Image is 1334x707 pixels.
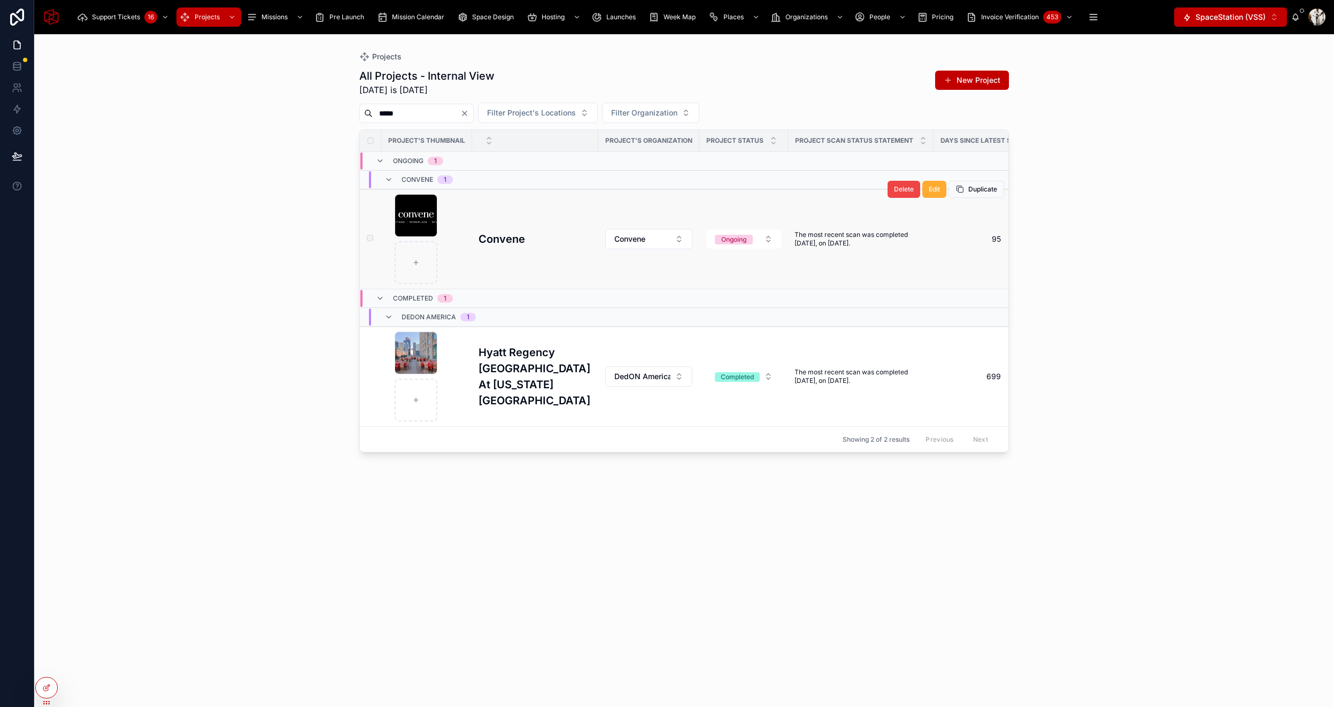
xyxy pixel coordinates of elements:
[606,13,636,21] span: Launches
[940,356,1039,397] a: 699
[392,13,444,21] span: Mission Calendar
[705,7,765,27] a: Places
[785,13,828,21] span: Organizations
[721,372,754,382] div: Completed
[963,7,1078,27] a: Invoice Verification453
[402,175,433,184] span: Convene
[359,83,495,96] span: [DATE] is [DATE]
[940,136,1025,145] span: Days Since Latest Scan
[243,7,309,27] a: Missions
[1174,7,1287,27] button: Select Button
[74,7,174,27] a: Support Tickets16
[311,7,372,27] a: Pre Launch
[614,371,670,382] span: DedON America
[723,13,744,21] span: Places
[479,231,525,247] h3: Convene
[986,366,1001,387] div: 699
[329,13,364,21] span: Pre Launch
[478,103,598,123] button: Select Button
[888,181,920,198] button: Delete
[393,157,423,165] span: Ongoing
[261,13,288,21] span: Missions
[940,219,1039,259] a: 95
[706,367,781,386] button: Select Button
[611,107,677,118] span: Filter Organization
[479,344,592,409] a: Hyatt Regency [GEOGRAPHIC_DATA] At [US_STATE][GEOGRAPHIC_DATA]
[487,107,576,118] span: Filter Project's Locations
[144,11,157,24] div: 16
[795,230,927,248] a: The most recent scan was completed [DATE], on [DATE].
[968,185,997,194] span: Duplicate
[664,13,696,21] span: Week Map
[68,5,1174,29] div: scrollable content
[444,294,446,303] div: 1
[460,109,473,118] button: Clear
[605,229,692,249] button: Select Button
[795,136,913,145] span: Project Scan Status Statement
[434,157,437,165] div: 1
[92,13,140,21] span: Support Tickets
[981,13,1039,21] span: Invoice Verification
[467,313,469,321] div: 1
[1196,12,1266,22] span: SpaceStation (VSS)
[706,136,764,145] span: Project Status
[454,7,521,27] a: Space Design
[605,366,692,387] button: Select Button
[523,7,586,27] a: Hosting
[588,7,643,27] a: Launches
[949,181,1004,198] button: Duplicate
[359,68,495,83] h1: All Projects - Internal View
[472,13,514,21] span: Space Design
[176,7,241,27] a: Projects
[851,7,912,27] a: People
[869,13,890,21] span: People
[843,435,909,444] span: Showing 2 of 2 results
[795,368,927,385] a: The most recent scan was completed [DATE], on [DATE].
[372,51,402,62] span: Projects
[932,13,953,21] span: Pricing
[374,7,452,27] a: Mission Calendar
[444,175,446,184] div: 1
[195,13,220,21] span: Projects
[359,51,402,62] a: Projects
[706,366,782,387] a: Select Button
[479,231,592,247] a: Convene
[767,7,849,27] a: Organizations
[602,103,699,123] button: Select Button
[393,294,433,303] span: Completed
[1043,11,1061,24] div: 453
[992,228,1001,250] div: 95
[721,235,746,244] div: Ongoing
[645,7,703,27] a: Week Map
[605,136,692,145] span: Project's Organization
[402,313,456,321] span: DedON America
[914,7,961,27] a: Pricing
[43,9,60,26] img: App logo
[388,136,465,145] span: Project's Thumbnail
[894,185,914,194] span: Delete
[542,13,565,21] span: Hosting
[922,181,946,198] button: Edit
[935,71,1009,90] button: New Project
[706,229,781,249] button: Select Button
[706,229,782,249] a: Select Button
[605,228,693,250] a: Select Button
[929,185,940,194] span: Edit
[614,234,645,244] span: Convene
